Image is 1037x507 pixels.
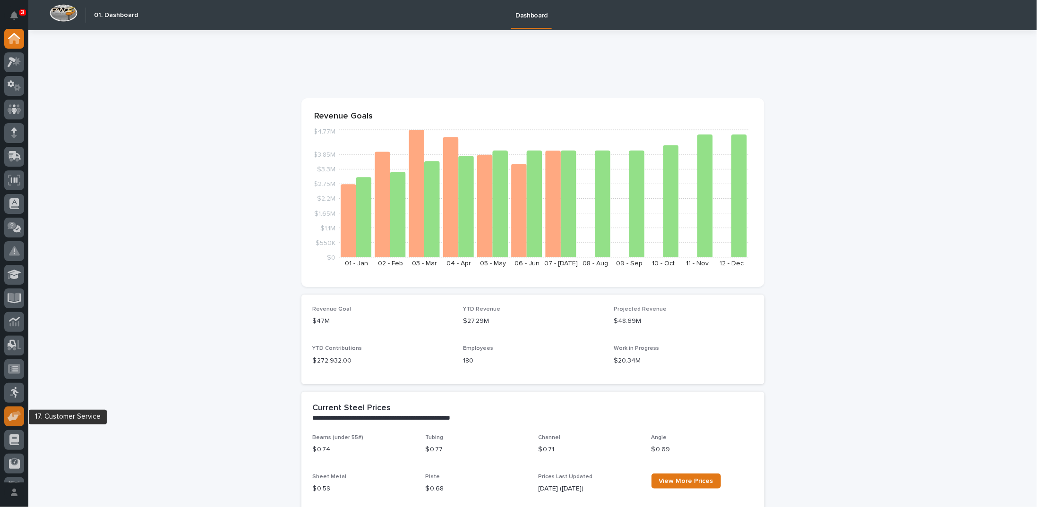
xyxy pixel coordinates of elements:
[539,474,593,480] span: Prices Last Updated
[446,260,471,267] text: 04 - Apr
[616,260,643,267] text: 09 - Sep
[313,474,347,480] span: Sheet Metal
[94,11,138,19] h2: 01. Dashboard
[614,316,753,326] p: $48.69M
[317,166,335,173] tspan: $3.3M
[686,260,709,267] text: 11 - Nov
[313,356,452,366] p: $ 272,932.00
[21,9,24,16] p: 3
[539,484,640,494] p: [DATE] ([DATE])
[50,4,77,22] img: Workspace Logo
[463,306,500,312] span: YTD Revenue
[327,254,335,261] tspan: $0
[314,181,335,187] tspan: $2.75M
[313,152,335,158] tspan: $3.85M
[539,445,640,455] p: $ 0.71
[651,435,667,440] span: Angle
[463,356,602,366] p: 180
[412,260,437,267] text: 03 - Mar
[313,346,362,351] span: YTD Contributions
[539,435,561,440] span: Channel
[313,128,335,135] tspan: $4.77M
[344,260,368,267] text: 01 - Jan
[313,484,414,494] p: $ 0.59
[313,306,351,312] span: Revenue Goal
[320,225,335,231] tspan: $1.1M
[378,260,403,267] text: 02 - Feb
[12,11,24,26] div: Notifications3
[582,260,608,267] text: 08 - Aug
[313,403,391,414] h2: Current Steel Prices
[314,210,335,217] tspan: $1.65M
[426,435,444,440] span: Tubing
[313,316,452,326] p: $47M
[313,445,414,455] p: $ 0.74
[544,260,578,267] text: 07 - [DATE]
[426,474,440,480] span: Plate
[463,346,493,351] span: Employees
[480,260,506,267] text: 05 - May
[315,111,751,122] p: Revenue Goals
[313,435,364,440] span: Beams (under 55#)
[317,195,335,202] tspan: $2.2M
[463,316,602,326] p: $27.29M
[4,6,24,25] button: Notifications
[651,445,753,455] p: $ 0.69
[614,346,659,351] span: Work in Progress
[316,239,335,246] tspan: $550K
[514,260,539,267] text: 06 - Jun
[614,356,753,366] p: $20.34M
[659,478,713,484] span: View More Prices
[720,260,744,267] text: 12 - Dec
[651,473,721,489] a: View More Prices
[614,306,667,312] span: Projected Revenue
[426,484,527,494] p: $ 0.68
[652,260,675,267] text: 10 - Oct
[426,445,527,455] p: $ 0.77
